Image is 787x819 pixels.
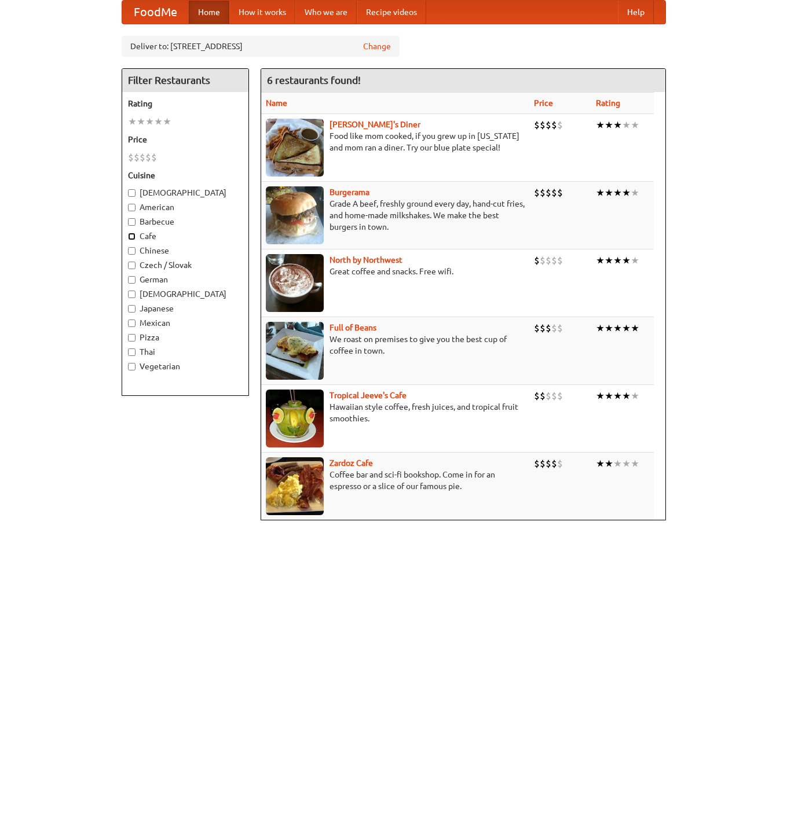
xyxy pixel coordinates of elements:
[546,322,551,335] li: $
[128,291,136,298] input: [DEMOGRAPHIC_DATA]
[330,323,376,332] b: Full of Beans
[534,98,553,108] a: Price
[622,457,631,470] li: ★
[229,1,295,24] a: How it works
[295,1,357,24] a: Who we are
[128,348,136,356] input: Thai
[128,288,243,300] label: [DEMOGRAPHIC_DATA]
[266,254,324,312] img: north.jpg
[605,322,613,335] li: ★
[631,119,639,131] li: ★
[557,186,563,199] li: $
[551,322,557,335] li: $
[266,457,324,515] img: zardoz.jpg
[622,322,631,335] li: ★
[330,458,373,468] a: Zardoz Cafe
[605,254,613,267] li: ★
[534,322,540,335] li: $
[540,254,546,267] li: $
[128,346,243,358] label: Thai
[534,390,540,402] li: $
[134,151,140,164] li: $
[631,254,639,267] li: ★
[605,390,613,402] li: ★
[540,119,546,131] li: $
[546,254,551,267] li: $
[145,151,151,164] li: $
[613,322,622,335] li: ★
[546,186,551,199] li: $
[613,254,622,267] li: ★
[596,98,620,108] a: Rating
[128,134,243,145] h5: Price
[551,254,557,267] li: $
[557,457,563,470] li: $
[266,130,525,153] p: Food like mom cooked, if you grew up in [US_STATE] and mom ran a diner. Try our blue plate special!
[154,115,163,128] li: ★
[128,201,243,213] label: American
[128,170,243,181] h5: Cuisine
[266,469,525,492] p: Coffee bar and sci-fi bookshop. Come in for an espresso or a slice of our famous pie.
[266,198,525,233] p: Grade A beef, freshly ground every day, hand-cut fries, and home-made milkshakes. We make the bes...
[596,322,605,335] li: ★
[534,457,540,470] li: $
[551,186,557,199] li: $
[122,36,400,57] div: Deliver to: [STREET_ADDRESS]
[596,254,605,267] li: ★
[128,98,243,109] h5: Rating
[330,255,402,265] a: North by Northwest
[596,390,605,402] li: ★
[534,186,540,199] li: $
[128,259,243,271] label: Czech / Slovak
[613,119,622,131] li: ★
[622,119,631,131] li: ★
[546,119,551,131] li: $
[128,245,243,256] label: Chinese
[557,119,563,131] li: $
[266,333,525,357] p: We roast on premises to give you the best cup of coffee in town.
[122,1,189,24] a: FoodMe
[540,322,546,335] li: $
[622,390,631,402] li: ★
[551,119,557,131] li: $
[189,1,229,24] a: Home
[618,1,654,24] a: Help
[128,361,243,372] label: Vegetarian
[137,115,145,128] li: ★
[363,41,391,52] a: Change
[596,119,605,131] li: ★
[330,391,407,400] a: Tropical Jeeve's Cafe
[266,401,525,424] p: Hawaiian style coffee, fresh juices, and tropical fruit smoothies.
[546,457,551,470] li: $
[128,218,136,226] input: Barbecue
[266,266,525,277] p: Great coffee and snacks. Free wifi.
[163,115,171,128] li: ★
[128,305,136,313] input: Japanese
[557,254,563,267] li: $
[266,390,324,447] img: jeeves.jpg
[605,457,613,470] li: ★
[330,188,369,197] a: Burgerama
[540,186,546,199] li: $
[128,151,134,164] li: $
[128,317,243,329] label: Mexican
[266,98,287,108] a: Name
[128,363,136,370] input: Vegetarian
[128,274,243,285] label: German
[622,254,631,267] li: ★
[605,186,613,199] li: ★
[540,390,546,402] li: $
[128,204,136,211] input: American
[596,457,605,470] li: ★
[330,120,420,129] b: [PERSON_NAME]'s Diner
[596,186,605,199] li: ★
[266,119,324,177] img: sallys.jpg
[357,1,426,24] a: Recipe videos
[631,322,639,335] li: ★
[613,390,622,402] li: ★
[128,303,243,314] label: Japanese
